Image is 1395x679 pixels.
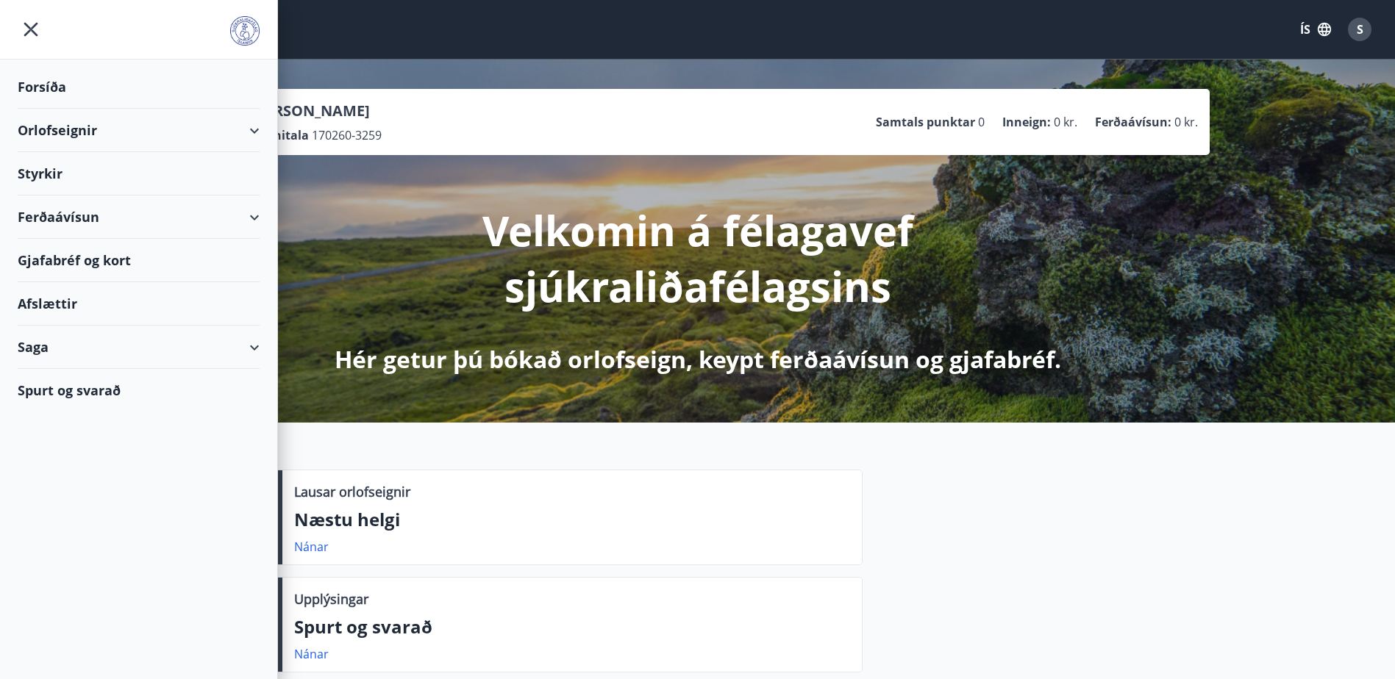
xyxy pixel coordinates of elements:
div: Ferðaávísun [18,195,260,239]
a: Nánar [294,539,329,555]
div: Gjafabréf og kort [18,239,260,282]
p: Kennitala [251,127,309,143]
div: Afslættir [18,282,260,326]
p: Spurt og svarað [294,614,850,639]
a: Nánar [294,646,329,662]
p: Upplýsingar [294,589,368,608]
button: S [1342,12,1377,47]
div: Saga [18,326,260,369]
span: S [1357,21,1363,37]
button: ÍS [1292,16,1339,43]
p: Samtals punktar [876,114,975,130]
div: Styrkir [18,152,260,195]
p: Næstu helgi [294,507,850,532]
p: Hér getur þú bókað orlofseign, keypt ferðaávísun og gjafabréf. [335,343,1061,376]
p: [PERSON_NAME] [251,101,382,121]
p: Ferðaávísun : [1095,114,1171,130]
span: 170260-3259 [312,127,382,143]
div: Orlofseignir [18,109,260,152]
span: 0 [978,114,985,130]
button: menu [18,16,44,43]
div: Forsíða [18,65,260,109]
img: union_logo [230,16,260,46]
p: Velkomin á félagavef sjúkraliðafélagsins [310,202,1086,314]
p: Inneign : [1002,114,1051,130]
span: 0 kr. [1174,114,1198,130]
span: 0 kr. [1054,114,1077,130]
div: Spurt og svarað [18,369,260,412]
p: Lausar orlofseignir [294,482,410,501]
